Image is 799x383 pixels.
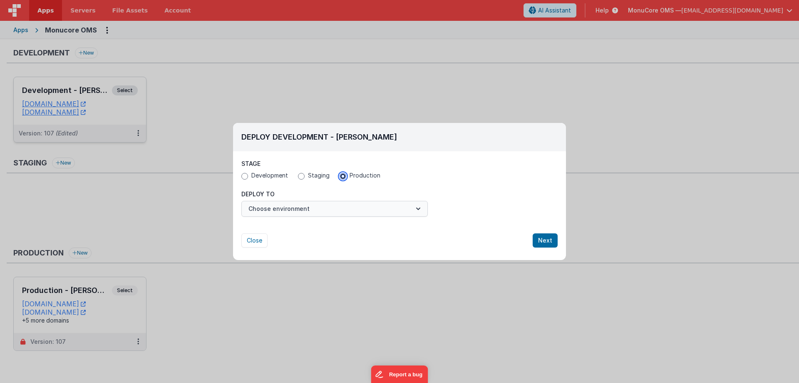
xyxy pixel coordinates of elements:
[241,190,428,198] p: Deploy To
[533,233,558,248] button: Next
[241,201,428,217] button: Choose environment
[251,171,288,180] span: Development
[298,173,305,180] input: Staging
[241,131,558,143] h2: Deploy Development - [PERSON_NAME]
[371,365,428,383] iframe: Marker.io feedback button
[350,171,380,180] span: Production
[241,160,261,167] span: Stage
[241,173,248,180] input: Development
[308,171,330,180] span: Staging
[340,173,346,180] input: Production
[241,233,268,248] button: Close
